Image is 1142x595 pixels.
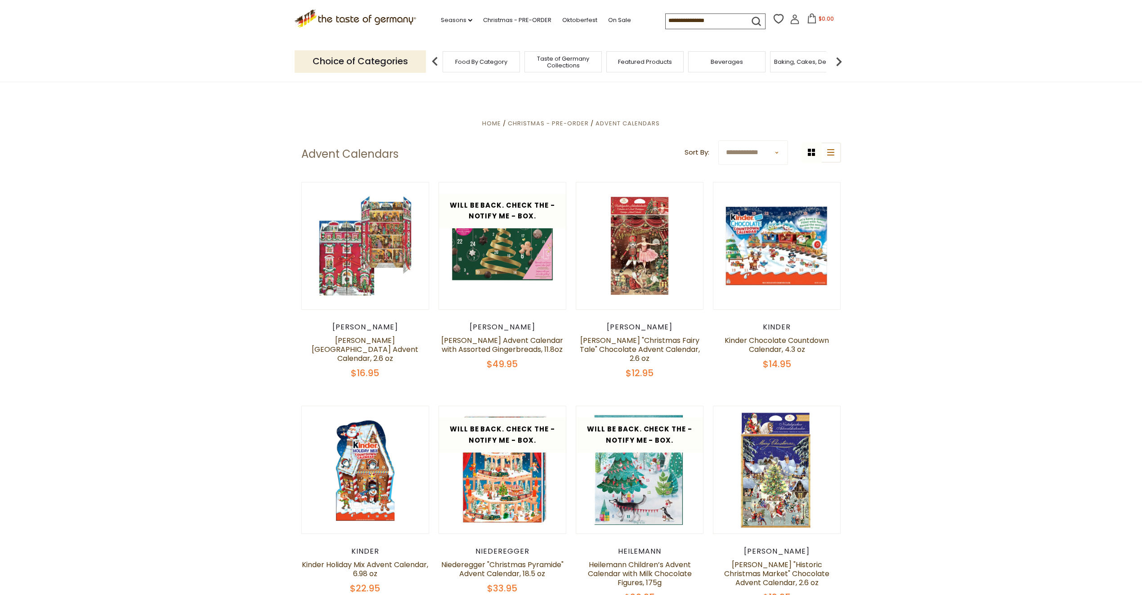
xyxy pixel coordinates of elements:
[819,15,834,22] span: $0.00
[713,547,841,556] div: [PERSON_NAME]
[576,182,703,310] img: Heidel Christmas Fairy Tale Chocolate Advent Calendar
[626,367,654,379] span: $12.95
[302,182,429,310] img: Windel Manor House Advent Calendar
[483,15,551,25] a: Christmas - PRE-ORDER
[439,323,567,332] div: [PERSON_NAME]
[441,559,564,579] a: Niederegger "Christmas Pyramide" Advent Calendar, 18.5 oz
[588,559,692,588] a: Heilemann Children’s Advent Calendar with Milk Chocolate Figures, 175g
[301,323,430,332] div: [PERSON_NAME]
[351,367,379,379] span: $16.95
[830,53,848,71] img: next arrow
[312,335,418,364] a: [PERSON_NAME][GEOGRAPHIC_DATA] Advent Calendar, 2.6 oz
[426,53,444,71] img: previous arrow
[685,147,709,158] label: Sort By:
[301,547,430,556] div: Kinder
[487,582,517,595] span: $33.95
[596,119,660,128] a: Advent Calendars
[527,55,599,69] a: Taste of Germany Collections
[439,406,566,533] img: Niederegger "Christmas Pyramide" Advent Calendar, 18.5 oz
[618,58,672,65] a: Featured Products
[713,323,841,332] div: Kinder
[439,182,566,310] img: Wicklein Advent Calendar Assorted Gingerbread
[580,335,700,364] a: [PERSON_NAME] "Christmas Fairy Tale" Chocolate Advent Calendar, 2.6 oz
[441,15,472,25] a: Seasons
[295,50,426,72] p: Choice of Categories
[725,335,829,355] a: Kinder Chocolate Countdown Calendar, 4.3 oz
[576,547,704,556] div: Heilemann
[576,323,704,332] div: [PERSON_NAME]
[711,58,743,65] a: Beverages
[350,582,380,595] span: $22.95
[487,358,518,370] span: $49.95
[774,58,844,65] a: Baking, Cakes, Desserts
[562,15,597,25] a: Oktoberfest
[302,559,428,579] a: Kinder Holiday Mix Advent Calendar, 6.98 oz
[713,182,841,310] img: Kinder Chocolate Countdown Calendar
[576,406,703,533] img: Heilemann Children’s Advent Calendar with Milk Chocolate Figures, 175g
[724,559,829,588] a: [PERSON_NAME] "Historic Christmas Market" Chocolate Advent Calendar, 2.6 oz
[713,406,841,533] img: Heidel "Historic Christmas Market" Chocolate Advent Calendar, 2.6 oz
[439,547,567,556] div: Niederegger
[455,58,507,65] a: Food By Category
[802,13,840,27] button: $0.00
[763,358,791,370] span: $14.95
[608,15,631,25] a: On Sale
[302,406,429,533] img: Kinder Holiday Mix Advent Calendar
[301,147,399,161] h1: Advent Calendars
[441,335,563,355] a: [PERSON_NAME] Advent Calendar with Assorted Gingerbreads, 11.8oz
[508,119,589,128] a: Christmas - PRE-ORDER
[482,119,501,128] a: Home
